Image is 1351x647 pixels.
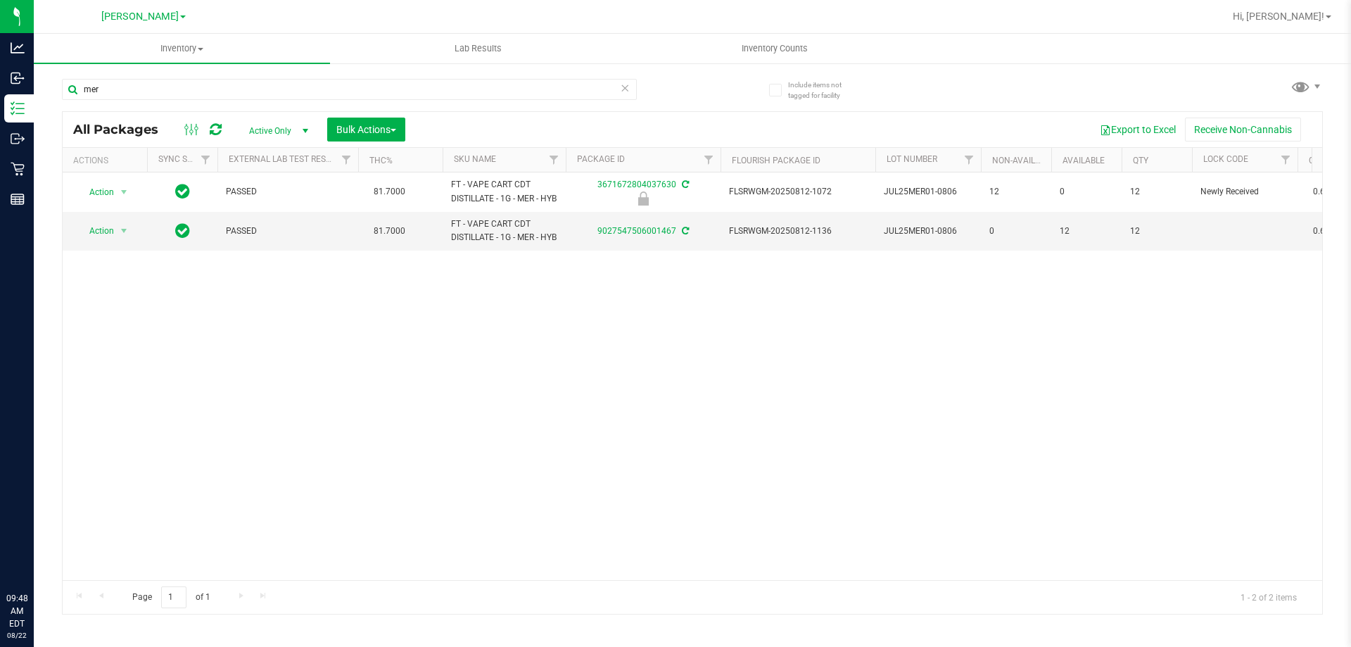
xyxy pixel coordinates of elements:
span: FLSRWGM-20250812-1136 [729,225,867,238]
a: Filter [335,148,358,172]
a: CBD% [1309,156,1331,165]
span: [PERSON_NAME] [101,11,179,23]
span: 12 [1130,225,1184,238]
a: External Lab Test Result [229,154,339,164]
a: Filter [958,148,981,172]
inline-svg: Inventory [11,101,25,115]
span: 12 [1060,225,1113,238]
a: SKU Name [454,154,496,164]
inline-svg: Outbound [11,132,25,146]
span: Sync from Compliance System [680,226,689,236]
input: Search Package ID, Item Name, SKU, Lot or Part Number... [62,79,637,100]
span: FT - VAPE CART CDT DISTILLATE - 1G - MER - HYB [451,218,557,244]
span: 0 [1060,185,1113,199]
input: 1 [161,586,186,608]
span: Sync from Compliance System [680,180,689,189]
a: Filter [1274,148,1298,172]
span: PASSED [226,225,350,238]
span: FLSRWGM-20250812-1072 [729,185,867,199]
div: Newly Received [564,191,723,206]
div: Actions [73,156,141,165]
a: 3671672804037630 [597,180,676,189]
iframe: Resource center [14,534,56,577]
span: JUL25MER01-0806 [884,225,972,238]
a: Package ID [577,154,625,164]
span: In Sync [175,221,190,241]
a: Inventory [34,34,330,63]
inline-svg: Retail [11,162,25,176]
a: Lab Results [330,34,626,63]
a: Sync Status [158,154,213,164]
span: select [115,221,133,241]
p: 08/22 [6,630,27,641]
span: 81.7000 [367,221,412,241]
span: 0.6440 [1306,221,1347,241]
button: Export to Excel [1091,118,1185,142]
span: Lab Results [436,42,521,55]
a: Flourish Package ID [732,156,820,165]
inline-svg: Inbound [11,71,25,85]
span: Action [77,221,115,241]
a: Filter [194,148,217,172]
a: 9027547506001467 [597,226,676,236]
span: Bulk Actions [336,124,396,135]
span: Hi, [PERSON_NAME]! [1233,11,1324,22]
span: 12 [1130,185,1184,199]
a: Qty [1133,156,1148,165]
p: 09:48 AM EDT [6,592,27,630]
span: JUL25MER01-0806 [884,185,972,199]
span: Newly Received [1200,185,1289,199]
span: 81.7000 [367,182,412,202]
span: Action [77,182,115,202]
span: 12 [989,185,1043,199]
span: Include items not tagged for facility [788,80,858,101]
button: Bulk Actions [327,118,405,142]
span: 0 [989,225,1043,238]
a: Available [1063,156,1105,165]
a: THC% [369,156,393,165]
span: 0.6440 [1306,182,1347,202]
span: 1 - 2 of 2 items [1229,586,1308,608]
a: Lot Number [887,154,937,164]
span: In Sync [175,182,190,201]
a: Lock Code [1203,154,1248,164]
span: Clear [620,79,630,97]
a: Filter [697,148,721,172]
span: All Packages [73,122,172,137]
span: PASSED [226,185,350,199]
span: FT - VAPE CART CDT DISTILLATE - 1G - MER - HYB [451,178,557,205]
a: Filter [543,148,566,172]
button: Receive Non-Cannabis [1185,118,1301,142]
span: Inventory Counts [723,42,827,55]
inline-svg: Analytics [11,41,25,55]
span: Inventory [34,42,330,55]
span: select [115,182,133,202]
inline-svg: Reports [11,192,25,206]
a: Inventory Counts [626,34,922,63]
span: Page of 1 [120,586,222,608]
a: Non-Available [992,156,1055,165]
